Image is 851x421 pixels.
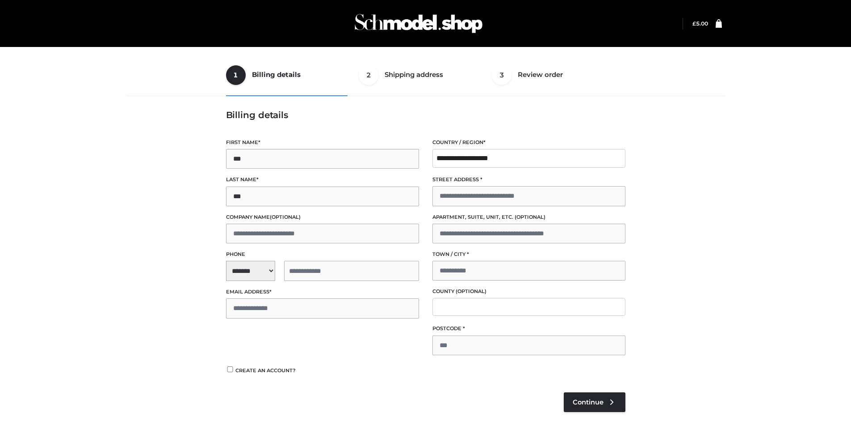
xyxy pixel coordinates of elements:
[226,175,419,184] label: Last name
[692,20,708,27] bdi: 5.00
[226,250,419,259] label: Phone
[515,214,545,220] span: (optional)
[226,288,419,296] label: Email address
[573,398,604,406] span: Continue
[692,20,696,27] span: £
[226,110,625,120] h3: Billing details
[432,324,625,333] label: Postcode
[564,392,625,412] a: Continue
[235,367,296,374] span: Create an account?
[432,250,625,259] label: Town / City
[456,288,486,294] span: (optional)
[352,6,486,41] img: Schmodel Admin 964
[432,287,625,296] label: County
[692,20,708,27] a: £5.00
[226,213,419,221] label: Company name
[432,138,625,147] label: Country / Region
[226,366,234,372] input: Create an account?
[432,213,625,221] label: Apartment, suite, unit, etc.
[270,214,301,220] span: (optional)
[226,138,419,147] label: First name
[432,175,625,184] label: Street address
